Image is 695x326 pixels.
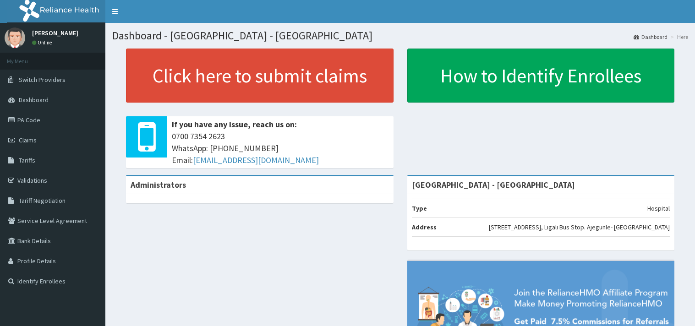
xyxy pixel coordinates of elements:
[412,204,427,212] b: Type
[489,223,670,232] p: [STREET_ADDRESS], Ligali Bus Stop. Ajegunle- [GEOGRAPHIC_DATA]
[32,30,78,36] p: [PERSON_NAME]
[19,136,37,144] span: Claims
[32,39,54,46] a: Online
[412,179,575,190] strong: [GEOGRAPHIC_DATA] - [GEOGRAPHIC_DATA]
[172,119,297,130] b: If you have any issue, reach us on:
[131,179,186,190] b: Administrators
[19,76,66,84] span: Switch Providers
[5,27,25,48] img: User Image
[668,33,688,41] li: Here
[19,156,35,164] span: Tariffs
[19,196,66,205] span: Tariff Negotiation
[412,223,437,231] b: Address
[407,49,675,103] a: How to Identify Enrollees
[193,155,319,165] a: [EMAIL_ADDRESS][DOMAIN_NAME]
[126,49,394,103] a: Click here to submit claims
[172,130,389,166] span: 0700 7354 2623 WhatsApp: [PHONE_NUMBER] Email:
[634,33,668,41] a: Dashboard
[112,30,688,42] h1: Dashboard - [GEOGRAPHIC_DATA] - [GEOGRAPHIC_DATA]
[647,204,670,213] p: Hospital
[19,96,49,104] span: Dashboard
